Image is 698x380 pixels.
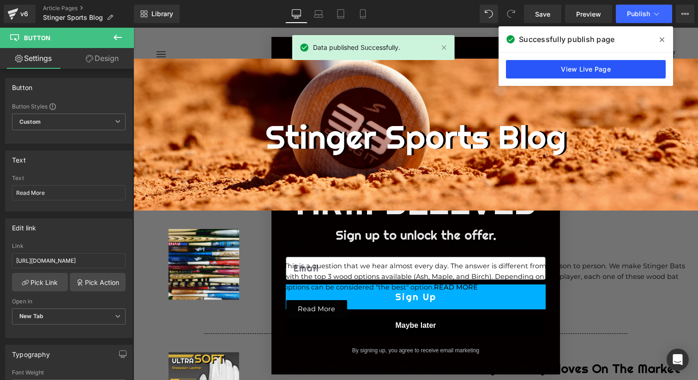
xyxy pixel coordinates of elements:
button: Undo [480,5,498,23]
span: Stinger Sports Blog [43,14,103,21]
button: Close dialog [407,13,423,29]
span: Read More [164,278,202,285]
span: Publish [627,10,650,18]
div: Button Styles [12,103,126,110]
a: Tablet [330,5,352,23]
button: Redo [502,5,520,23]
a: READ MORE [301,255,344,264]
div: Text [12,175,126,181]
a: Pick Action [70,273,126,291]
h1: What is the Best Wood for a Baseball Bat? [148,210,565,226]
b: New Tab [19,313,43,320]
div: Open in [12,298,126,305]
span: Button [24,34,50,42]
span: Data published Successfully. [313,42,400,53]
a: New Library [134,5,180,23]
div: v6 [18,8,30,20]
a: Laptop [307,5,330,23]
div: Text [12,151,26,164]
a: Preview [565,5,612,23]
span: Successfully publish page [519,34,614,45]
button: More [676,5,694,23]
b: Custom [19,118,41,126]
a: View Live Page [506,60,666,78]
a: Desktop [285,5,307,23]
div: Edit link [12,219,36,232]
a: Mobile [352,5,374,23]
div: Font Weight [12,369,126,376]
a: v6 [4,5,36,23]
a: Read More [153,272,214,291]
h1: The Most Durable & Best Performing Batting Gloves On The Market [148,333,565,349]
div: Link [12,243,126,249]
div: Button [12,78,32,91]
a: Design [69,48,136,69]
span: Preview [576,9,601,19]
span: Save [535,9,550,19]
div: Open Intercom Messenger [667,349,689,371]
p: This is a question that we hear almost every day. The answer is different from person to person. ... [150,233,555,265]
span: Library [151,10,173,18]
a: Article Pages [43,5,134,12]
a: Pick Link [12,273,68,291]
button: Publish [616,5,672,23]
input: https://your-shop.myshopify.com [12,253,126,268]
div: Typography [12,345,50,358]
